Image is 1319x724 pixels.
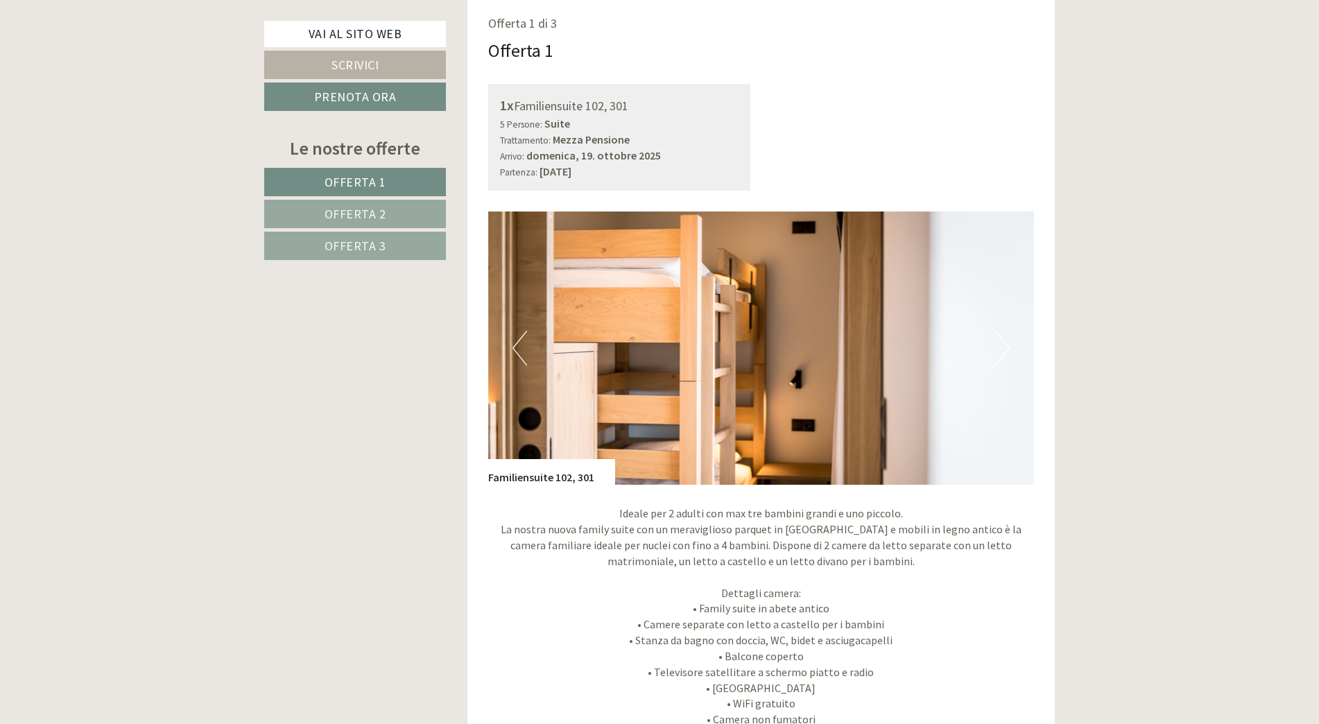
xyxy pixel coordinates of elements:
div: Familiensuite 102, 301 [500,96,739,116]
small: 18:04 [343,67,526,77]
small: Arrivo: [500,150,524,162]
span: Offerta 2 [325,206,386,222]
b: Mezza Pensione [553,132,630,146]
b: 1x [500,96,514,114]
b: [DATE] [540,164,571,178]
div: Le nostre offerte [264,135,446,161]
button: Next [995,331,1010,365]
b: domenica, 19. ottobre 2025 [526,148,661,162]
div: Familiensuite 102, 301 [488,459,615,485]
div: [DATE] [248,10,298,34]
span: Offerta 1 [325,174,386,190]
b: Suite [544,117,570,130]
small: Partenza: [500,166,537,178]
div: Lei [343,40,526,51]
small: 5 Persone: [500,119,542,130]
a: Scrivici [264,51,446,79]
span: Offerta 3 [325,238,386,254]
div: Buon giorno, come possiamo aiutarla? [336,37,536,80]
button: Previous [512,331,527,365]
span: Offerta 1 di 3 [488,15,557,31]
a: Prenota ora [264,83,446,111]
button: Invia [474,361,547,390]
img: image [488,212,1035,485]
a: Vai al sito web [264,21,446,47]
small: Trattamento: [500,135,551,146]
div: Offerta 1 [488,37,553,63]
